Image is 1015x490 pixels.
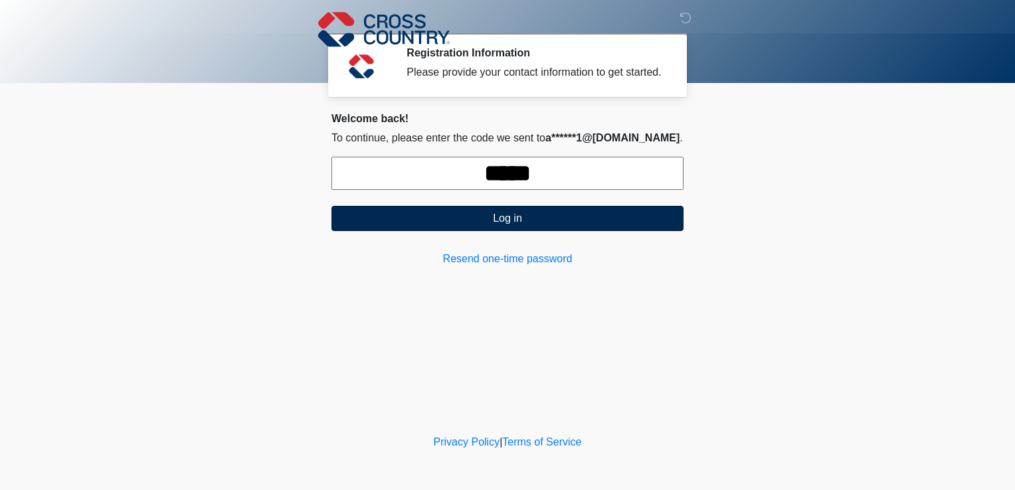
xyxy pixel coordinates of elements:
p: To continue, please enter the code we sent to . [331,130,684,146]
div: Please provide your contact information to get started. [407,64,664,80]
img: Agent Avatar [341,46,381,86]
a: Resend one-time password [331,251,684,267]
img: Cross Country Logo [318,10,450,48]
a: Terms of Service [502,436,581,448]
button: Log in [331,206,684,231]
a: | [500,436,502,448]
h2: Welcome back! [331,112,684,125]
a: Privacy Policy [434,436,500,448]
